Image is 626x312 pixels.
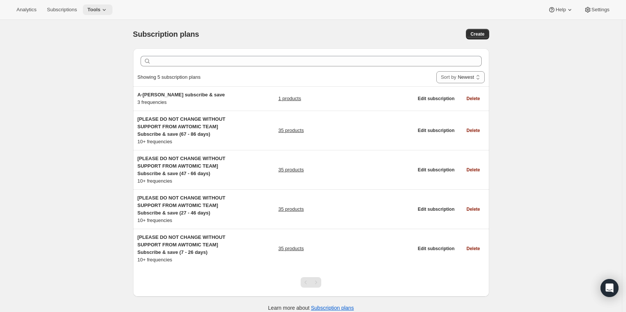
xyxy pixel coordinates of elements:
button: Subscriptions [42,4,81,15]
span: [PLEASE DO NOT CHANGE WITHOUT SUPPORT FROM AWTOMIC TEAM] Subscribe & save (7 - 26 days) [138,234,226,255]
div: 10+ frequencies [138,155,231,185]
span: Delete [466,167,480,173]
span: Analytics [16,7,36,13]
span: Edit subscription [418,167,454,173]
span: Settings [592,7,610,13]
span: [PLEASE DO NOT CHANGE WITHOUT SUPPORT FROM AWTOMIC TEAM] Subscribe & save (47 - 66 days) [138,156,226,176]
button: Edit subscription [413,165,459,175]
span: Edit subscription [418,127,454,133]
div: Open Intercom Messenger [601,279,619,297]
span: Tools [87,7,100,13]
button: Tools [83,4,112,15]
span: Edit subscription [418,96,454,102]
span: Delete [466,96,480,102]
span: Create [470,31,484,37]
a: 35 products [278,127,304,134]
a: 35 products [278,245,304,252]
span: Subscription plans [133,30,199,38]
button: Delete [462,243,484,254]
span: Help [556,7,566,13]
span: Delete [466,206,480,212]
a: Subscription plans [311,305,354,311]
div: 3 frequencies [138,91,231,106]
button: Delete [462,204,484,214]
span: [PLEASE DO NOT CHANGE WITHOUT SUPPORT FROM AWTOMIC TEAM] Subscribe & save (27 - 46 days) [138,195,226,216]
button: Help [544,4,578,15]
button: Settings [580,4,614,15]
div: 10+ frequencies [138,234,231,264]
span: Delete [466,246,480,252]
span: Edit subscription [418,206,454,212]
p: Learn more about [268,304,354,312]
a: 35 products [278,205,304,213]
button: Analytics [12,4,41,15]
button: Delete [462,165,484,175]
span: A-[PERSON_NAME] subscribe & save [138,92,225,97]
button: Delete [462,93,484,104]
a: 1 products [278,95,301,102]
span: Delete [466,127,480,133]
nav: Pagination [301,277,321,288]
button: Edit subscription [413,93,459,104]
button: Create [466,29,489,39]
span: Edit subscription [418,246,454,252]
a: 35 products [278,166,304,174]
button: Delete [462,125,484,136]
span: Subscriptions [47,7,77,13]
div: 10+ frequencies [138,194,231,224]
button: Edit subscription [413,125,459,136]
div: 10+ frequencies [138,115,231,145]
button: Edit subscription [413,243,459,254]
span: [PLEASE DO NOT CHANGE WITHOUT SUPPORT FROM AWTOMIC TEAM] Subscribe & save (67 - 86 days) [138,116,226,137]
button: Edit subscription [413,204,459,214]
span: Showing 5 subscription plans [138,74,201,80]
